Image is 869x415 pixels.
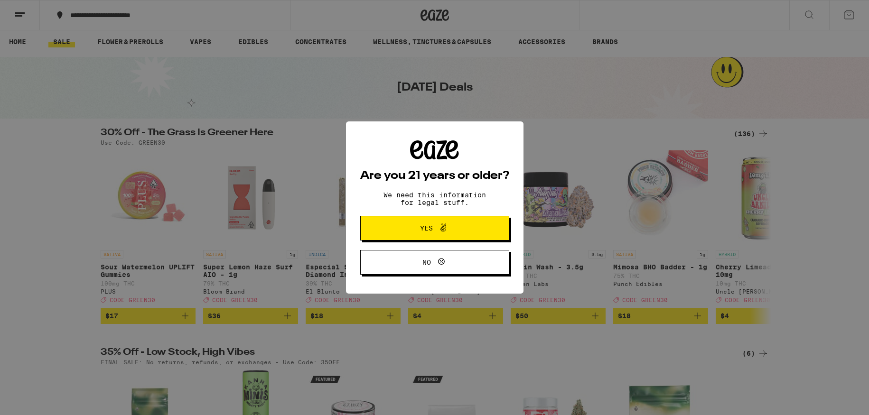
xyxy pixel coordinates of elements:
button: Yes [360,216,509,240]
span: Yes [420,225,433,231]
h2: Are you 21 years or older? [360,170,509,182]
p: We need this information for legal stuff. [375,191,494,206]
span: No [422,259,431,266]
button: No [360,250,509,275]
span: Hi. Need any help? [6,7,68,14]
